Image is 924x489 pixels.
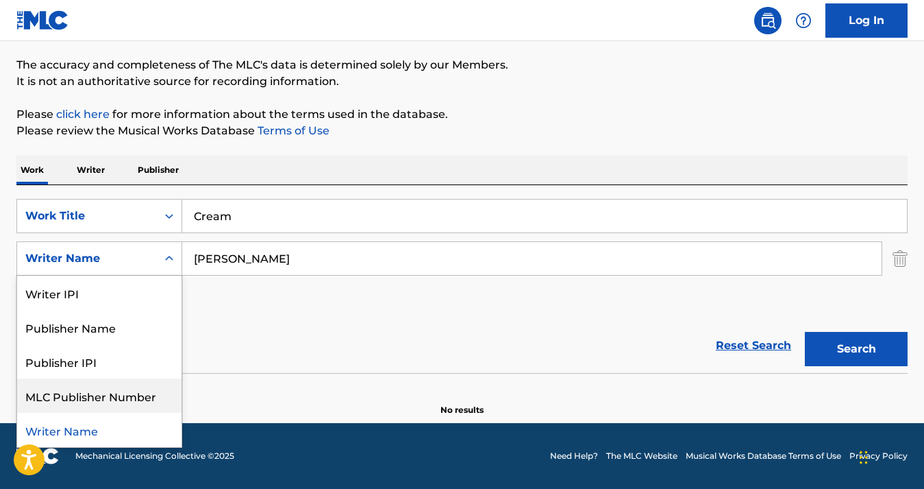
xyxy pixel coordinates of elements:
[56,108,110,121] a: click here
[255,124,329,137] a: Terms of Use
[550,450,598,462] a: Need Help?
[860,437,868,478] div: Drag
[17,344,182,379] div: Publisher IPI
[16,156,48,184] p: Work
[16,123,908,139] p: Please review the Musical Works Database
[73,156,109,184] p: Writer
[856,423,924,489] iframe: Chat Widget
[754,7,782,34] a: Public Search
[17,310,182,344] div: Publisher Name
[17,413,182,447] div: Writer Name
[25,250,149,267] div: Writer Name
[790,7,817,34] div: Help
[16,73,908,90] p: It is not an authoritative source for recording information.
[849,450,908,462] a: Privacy Policy
[16,448,59,464] img: logo
[825,3,908,38] a: Log In
[805,332,908,366] button: Search
[75,450,234,462] span: Mechanical Licensing Collective © 2025
[25,208,149,224] div: Work Title
[795,12,812,29] img: help
[606,450,677,462] a: The MLC Website
[16,199,908,373] form: Search Form
[892,241,908,276] img: Delete Criterion
[686,450,841,462] a: Musical Works Database Terms of Use
[16,106,908,123] p: Please for more information about the terms used in the database.
[16,10,69,30] img: MLC Logo
[17,379,182,413] div: MLC Publisher Number
[17,276,182,310] div: Writer IPI
[709,331,798,361] a: Reset Search
[134,156,183,184] p: Publisher
[16,57,908,73] p: The accuracy and completeness of The MLC's data is determined solely by our Members.
[440,387,484,416] p: No results
[760,12,776,29] img: search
